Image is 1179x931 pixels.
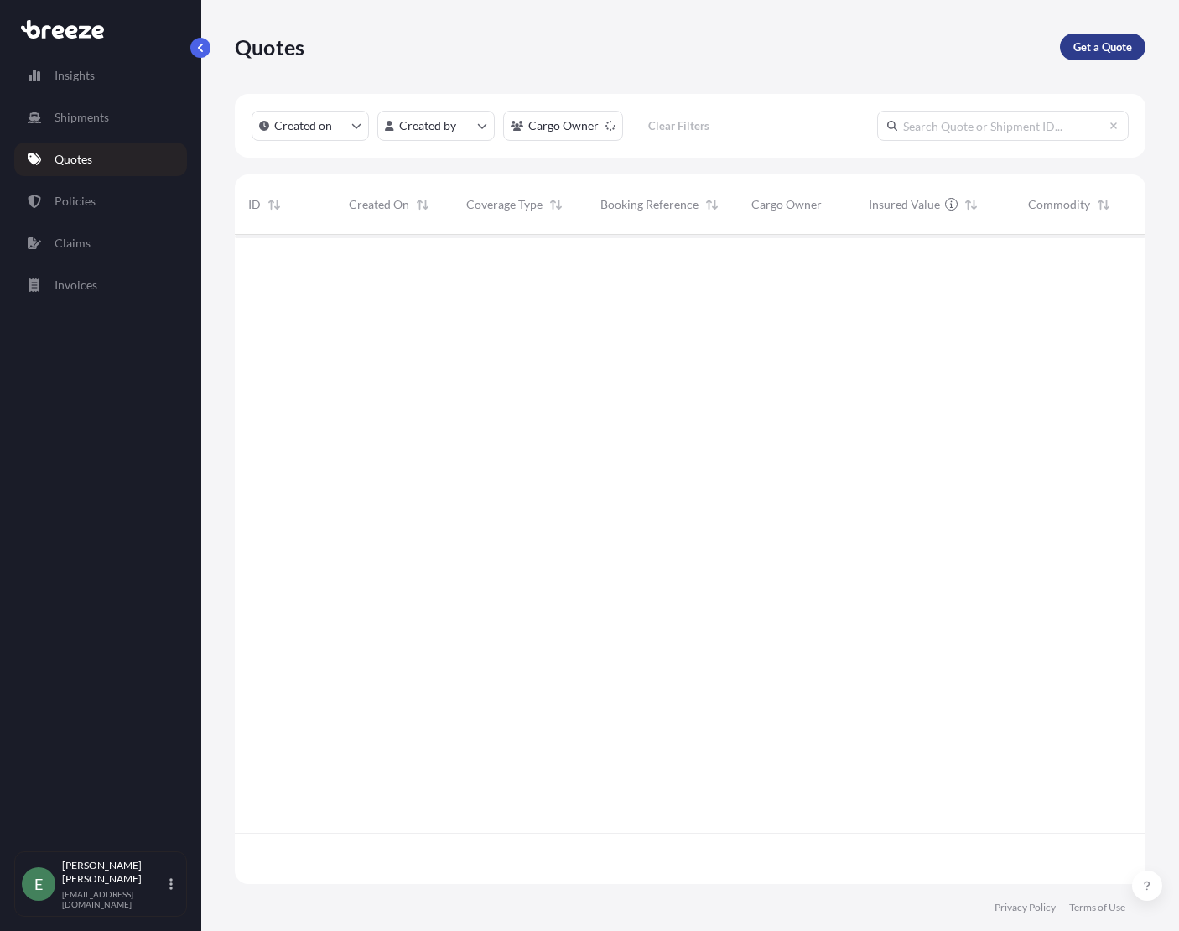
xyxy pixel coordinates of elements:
p: Shipments [55,109,109,126]
span: Commodity [1028,196,1090,213]
a: Get a Quote [1060,34,1145,60]
a: Quotes [14,143,187,176]
button: createdBy Filter options [377,111,495,141]
span: Coverage Type [466,196,543,213]
p: [PERSON_NAME] [PERSON_NAME] [62,859,166,886]
button: cargoOwner Filter options [503,111,623,141]
a: Shipments [14,101,187,134]
button: createdOn Filter options [252,111,369,141]
span: Insured Value [869,196,940,213]
p: Claims [55,235,91,252]
p: Cargo Owner [528,117,599,134]
p: Get a Quote [1073,39,1132,55]
p: Insights [55,67,95,84]
button: Sort [546,195,566,215]
button: Clear Filters [631,112,725,139]
span: Cargo Owner [751,196,822,213]
a: Claims [14,226,187,260]
p: Invoices [55,277,97,294]
a: Privacy Policy [995,901,1056,914]
span: Booking Reference [600,196,699,213]
p: Policies [55,193,96,210]
button: Sort [1093,195,1114,215]
p: Created by [399,117,456,134]
span: ID [248,196,261,213]
p: [EMAIL_ADDRESS][DOMAIN_NAME] [62,889,166,909]
p: Quotes [235,34,304,60]
span: E [34,876,43,892]
a: Terms of Use [1069,901,1125,914]
button: Sort [264,195,284,215]
p: Created on [274,117,332,134]
a: Insights [14,59,187,92]
button: Sort [413,195,433,215]
a: Policies [14,185,187,218]
button: Sort [702,195,722,215]
input: Search Quote or Shipment ID... [877,111,1129,141]
span: Created On [349,196,409,213]
p: Quotes [55,151,92,168]
button: Sort [961,195,981,215]
a: Invoices [14,268,187,302]
p: Clear Filters [648,117,709,134]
